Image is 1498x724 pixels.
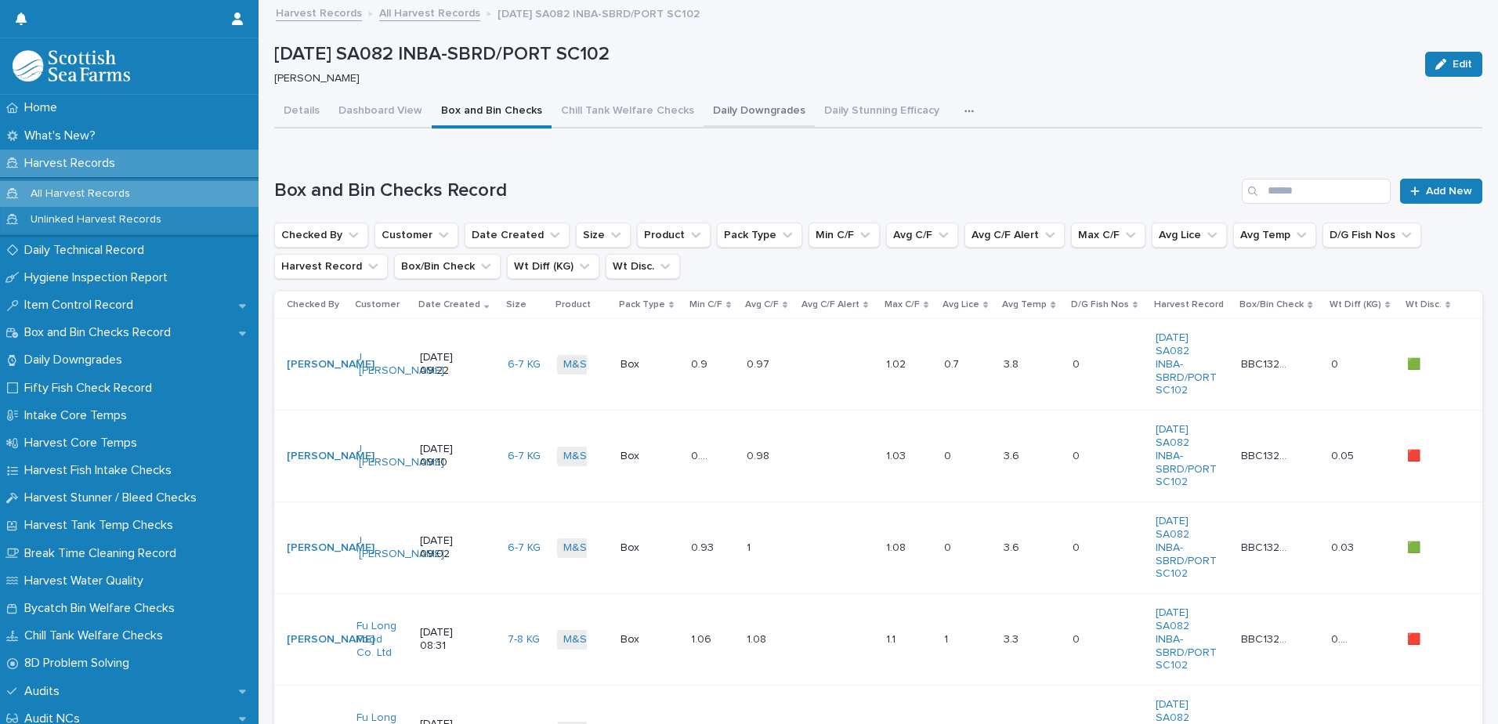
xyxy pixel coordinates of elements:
tr: [PERSON_NAME] J '[PERSON_NAME] [DATE] 09:026-7 KG M&S Select Box0.930.93 11 1.081.08 00 3.63.6 00... [274,502,1482,594]
button: Max C/F [1071,223,1145,248]
p: BBC13243 [1241,630,1290,646]
button: Box and Bin Checks [432,96,552,129]
a: Add New [1400,179,1482,204]
p: All Harvest Records [18,187,143,201]
p: Product [555,296,591,313]
a: [PERSON_NAME] [287,450,374,463]
p: Size [506,296,526,313]
button: Daily Downgrades [704,96,815,129]
a: [DATE] SA082 INBA-SBRD/PORT SC102 [1156,515,1217,581]
p: Break Time Cleaning Record [18,546,189,561]
tr: [PERSON_NAME] J '[PERSON_NAME] [DATE] 09:226-7 KG M&S Select Box0.90.9 0.970.97 1.021.02 0.70.7 3... [274,319,1482,411]
p: 0.7 [944,355,962,371]
p: 🟥 [1407,630,1424,646]
button: Wt Diff (KG) [507,254,599,279]
p: 0 [944,447,954,463]
p: 1 [944,630,951,646]
button: Date Created [465,223,570,248]
p: What's New? [18,129,108,143]
button: Dashboard View [329,96,432,129]
p: [PERSON_NAME] [274,72,1406,85]
p: 8D Problem Solving [18,656,142,671]
p: Wt Diff (KG) [1330,296,1381,313]
button: Min C/F [809,223,880,248]
a: Fu Long Food Co. Ltd [356,620,403,659]
p: Box and Bin Checks Record [18,325,183,340]
p: Box [621,633,667,646]
a: [DATE] SA082 INBA-SBRD/PORT SC102 [1156,606,1217,672]
p: 0 [1073,630,1083,646]
a: 6-7 KG [508,541,541,555]
p: Intake Core Temps [18,408,139,423]
p: BBC13246 [1241,355,1290,371]
p: Avg C/F Alert [801,296,859,313]
p: 0.98 [747,447,773,463]
p: Harvest Fish Intake Checks [18,463,184,478]
p: Max C/F [885,296,920,313]
img: mMrefqRFQpe26GRNOUkG [13,50,130,81]
p: [DATE] 09:22 [420,351,466,378]
p: [DATE] 09:10 [420,443,466,469]
tr: [PERSON_NAME] J '[PERSON_NAME] [DATE] 09:106-7 KG M&S Select Box0.940.94 0.980.98 1.031.03 00 3.6... [274,411,1482,502]
p: Hygiene Inspection Report [18,270,180,285]
button: Daily Stunning Efficacy [815,96,949,129]
p: [DATE] 09:02 [420,534,466,561]
p: [DATE] 08:31 [420,626,466,653]
p: 🟥 [1407,447,1424,463]
a: Harvest Records [276,3,362,21]
p: Harvest Records [18,156,128,171]
button: D/G Fish Nos [1323,223,1421,248]
button: Customer [374,223,458,248]
p: Pack Type [619,296,665,313]
p: Daily Technical Record [18,243,157,258]
button: Avg C/F [886,223,958,248]
p: 3.3 [1004,630,1022,646]
p: Audits [18,684,72,699]
button: Edit [1425,52,1482,77]
p: 0.94 [691,447,717,463]
p: Wt Disc. [1406,296,1442,313]
p: Avg C/F [745,296,779,313]
a: J '[PERSON_NAME] [356,351,444,378]
p: BBC13244 [1241,538,1290,555]
p: 1.02 [886,355,909,371]
p: Fifty Fish Check Record [18,381,165,396]
button: Avg C/F Alert [964,223,1065,248]
a: 6-7 KG [508,358,541,371]
p: 1.03 [886,447,909,463]
a: [PERSON_NAME] [287,541,374,555]
p: Box/Bin Check [1239,296,1304,313]
tr: [PERSON_NAME] Fu Long Food Co. Ltd [DATE] 08:317-8 KG M&S Select Box1.061.06 1.081.08 1.11.1 11 3... [274,594,1482,686]
p: 0 [1073,538,1083,555]
p: Box [621,450,667,463]
button: Box/Bin Check [394,254,501,279]
p: 1.1 [886,630,899,646]
button: Wt Disc. [606,254,680,279]
p: 3.8 [1004,355,1022,371]
p: Checked By [287,296,339,313]
p: 3.6 [1004,447,1022,463]
input: Search [1242,179,1391,204]
p: Harvest Core Temps [18,436,150,451]
p: Date Created [418,296,480,313]
p: BBC13245 [1241,447,1290,463]
p: 0.93 [691,538,717,555]
a: M&S Select [563,541,622,555]
p: Daily Downgrades [18,353,135,367]
p: 0.97 [747,355,773,371]
p: Bycatch Bin Welfare Checks [18,601,187,616]
p: Box [621,541,667,555]
p: Box [621,358,667,371]
a: J '[PERSON_NAME] [356,534,444,561]
a: 6-7 KG [508,450,541,463]
a: J '[PERSON_NAME] [356,443,444,469]
span: Edit [1453,59,1472,70]
p: 1.08 [747,630,769,646]
button: Checked By [274,223,368,248]
p: Home [18,100,70,115]
p: [DATE] SA082 INBA-SBRD/PORT SC102 [498,4,700,21]
a: M&S Select [563,450,622,463]
p: 0 [944,538,954,555]
a: M&S Select [563,358,622,371]
p: 0 [1331,355,1341,371]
